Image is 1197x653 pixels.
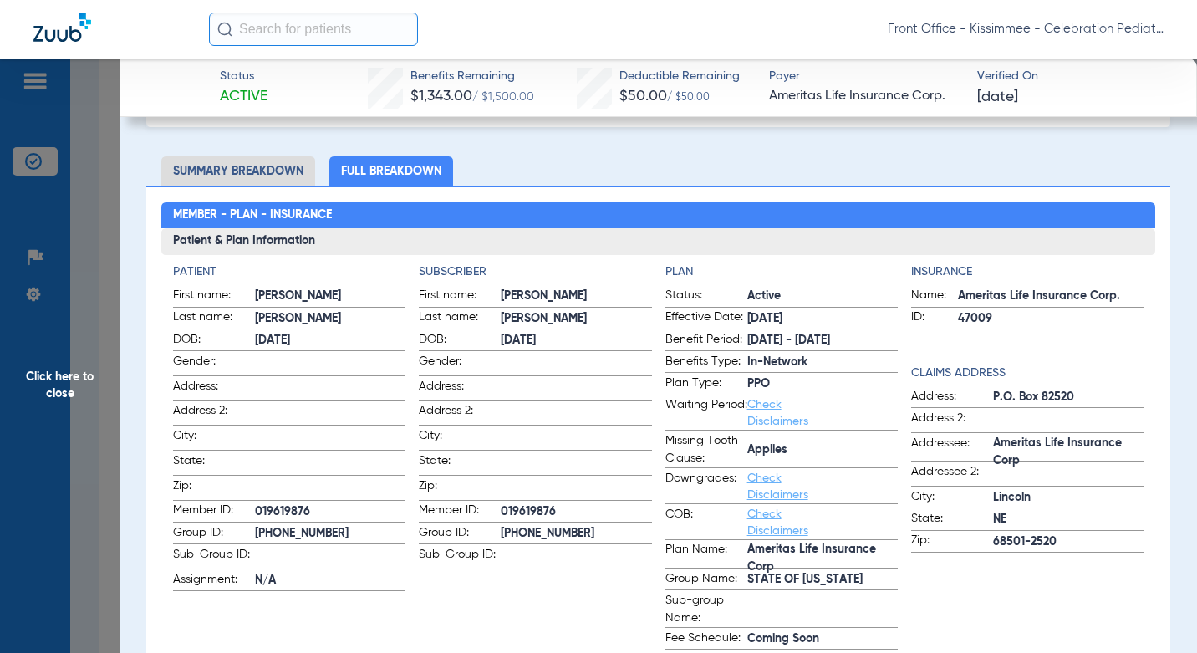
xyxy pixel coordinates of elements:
span: First name: [173,287,255,307]
span: Payer [769,68,962,85]
span: COB: [665,506,747,539]
h4: Claims Address [911,365,1144,382]
span: Zip: [911,532,993,552]
span: 019619876 [501,503,651,521]
h4: Insurance [911,263,1144,281]
span: [DATE] [501,332,651,349]
span: Addressee: [911,435,993,462]
span: DOB: [173,331,255,351]
img: Search Icon [217,22,232,37]
span: Ameritas Life Insurance Corp [993,443,1144,461]
span: 68501-2520 [993,533,1144,551]
span: 019619876 [255,503,405,521]
a: Check Disclaimers [747,508,808,537]
span: Gender: [419,353,501,375]
span: Active [220,86,267,107]
span: [PHONE_NUMBER] [255,525,405,543]
span: Benefits Remaining [410,68,534,85]
a: Check Disclaimers [747,399,808,427]
span: Ameritas Life Insurance Corp [747,550,898,568]
span: / $50.00 [667,93,710,103]
span: Benefit Period: [665,331,747,351]
a: Check Disclaimers [747,472,808,501]
span: N/A [255,572,405,589]
span: Deductible Remaining [619,68,740,85]
span: [PHONE_NUMBER] [501,525,651,543]
span: Zip: [419,477,501,500]
span: Last name: [419,309,501,329]
span: Address: [173,378,255,400]
span: Sub-Group ID: [173,546,255,569]
span: Name: [911,287,958,307]
span: Ameritas Life Insurance Corp. [958,288,1144,305]
span: [DATE] [255,332,405,349]
iframe: Chat Widget [1113,573,1197,653]
span: PPO [747,375,898,393]
span: Benefits Type: [665,353,747,373]
h4: Patient [173,263,405,281]
span: [PERSON_NAME] [501,310,651,328]
span: NE [993,511,1144,528]
span: Member ID: [419,502,501,522]
span: Assignment: [173,571,255,591]
span: Address: [911,388,993,408]
input: Search for patients [209,13,418,46]
span: [DATE] [747,310,898,328]
span: Group ID: [419,524,501,544]
span: [PERSON_NAME] [255,288,405,305]
span: Status: [665,287,747,307]
span: Missing Tooth Clause: [665,432,747,467]
span: [PERSON_NAME] [255,310,405,328]
span: Address 2: [173,402,255,425]
span: In-Network [747,354,898,371]
span: STATE OF [US_STATE] [747,571,898,589]
span: Sub-Group ID: [419,546,501,569]
span: Group ID: [173,524,255,544]
span: Applies [747,441,898,459]
span: City: [911,488,993,508]
span: Address 2: [911,410,993,432]
span: State: [419,452,501,475]
span: Address: [419,378,501,400]
span: P.O. Box 82520 [993,389,1144,406]
span: DOB: [419,331,501,351]
span: Group Name: [665,570,747,590]
span: Last name: [173,309,255,329]
span: Ameritas Life Insurance Corp. [769,86,962,107]
span: Zip: [173,477,255,500]
span: / $1,500.00 [472,91,534,103]
span: Lincoln [993,489,1144,507]
span: State: [911,510,993,530]
span: [DATE] [977,87,1018,108]
span: City: [419,427,501,450]
span: Waiting Period: [665,396,747,430]
h4: Plan [665,263,898,281]
span: Status [220,68,267,85]
span: First name: [419,287,501,307]
h2: Member - Plan - Insurance [161,202,1155,229]
span: Member ID: [173,502,255,522]
li: Full Breakdown [329,156,453,186]
span: Gender: [173,353,255,375]
span: Plan Type: [665,375,747,395]
span: Fee Schedule: [665,630,747,650]
li: Summary Breakdown [161,156,315,186]
span: 47009 [958,310,1144,328]
span: State: [173,452,255,475]
span: Sub-group Name: [665,592,747,627]
h3: Patient & Plan Information [161,228,1155,255]
span: $1,343.00 [410,89,472,104]
span: Coming Soon [747,630,898,648]
span: City: [173,427,255,450]
span: Plan Name: [665,541,747,568]
span: Address 2: [419,402,501,425]
img: Zuub Logo [33,13,91,42]
h4: Subscriber [419,263,651,281]
span: Verified On [977,68,1170,85]
span: $50.00 [619,89,667,104]
span: Addressee 2: [911,463,993,486]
